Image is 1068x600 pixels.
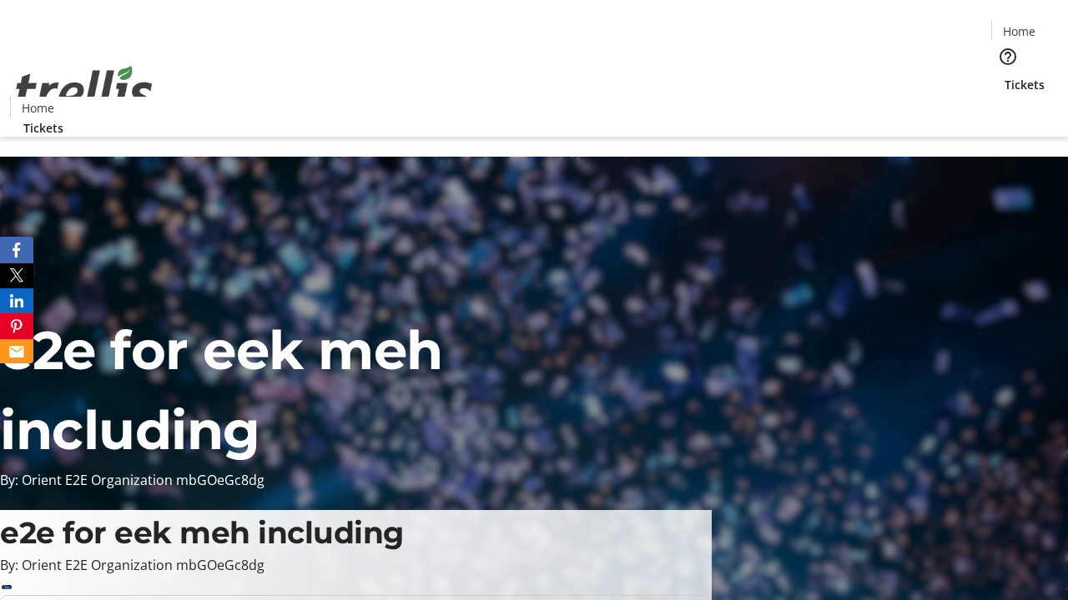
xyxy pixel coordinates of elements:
a: Tickets [991,76,1058,93]
button: Cart [991,93,1025,127]
span: Tickets [23,119,63,137]
span: Home [22,99,54,117]
span: Tickets [1005,76,1045,93]
button: Help [991,40,1025,73]
a: Home [11,99,64,117]
a: Home [992,22,1045,40]
img: Orient E2E Organization mbGOeGc8dg's Logo [10,47,159,131]
span: Home [1003,22,1035,40]
a: Tickets [10,119,77,137]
